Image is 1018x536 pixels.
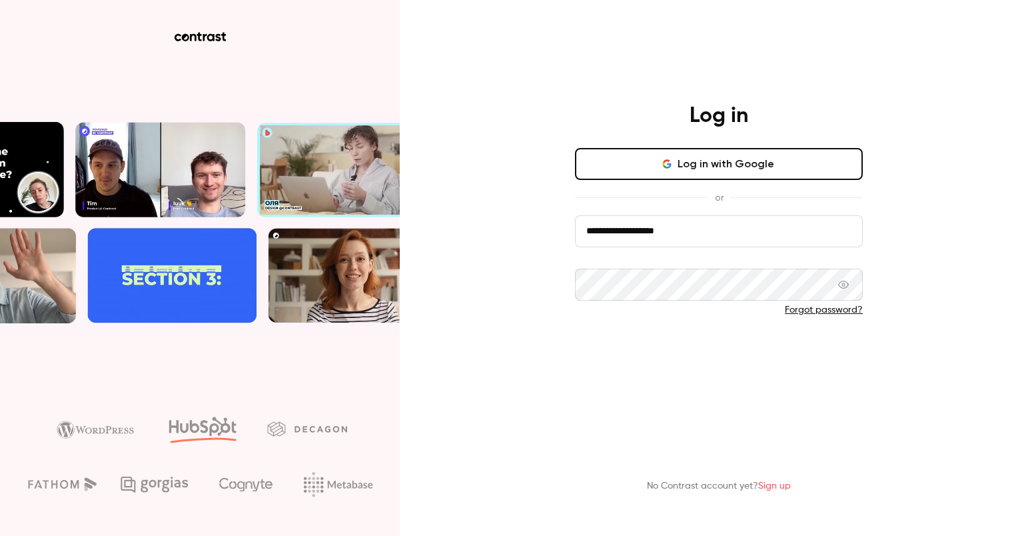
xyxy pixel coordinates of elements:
p: No Contrast account yet? [647,479,791,493]
span: or [708,191,730,205]
button: Log in [575,338,863,370]
img: decagon [267,421,347,436]
a: Forgot password? [785,305,863,315]
button: Log in with Google [575,148,863,180]
h4: Log in [690,103,748,129]
a: Sign up [758,481,791,491]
